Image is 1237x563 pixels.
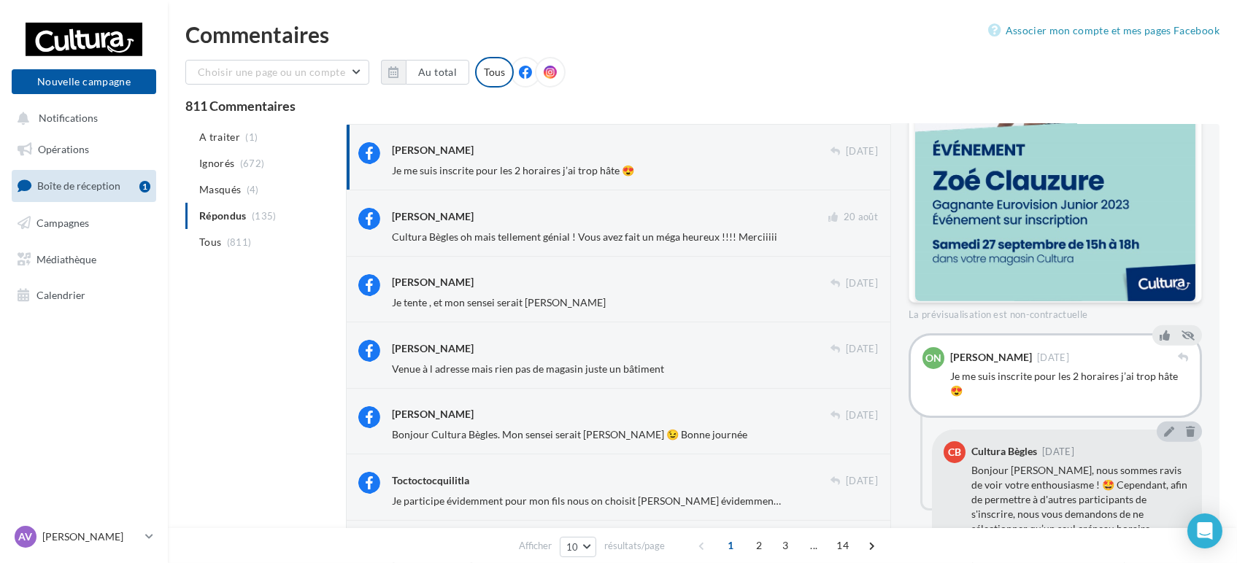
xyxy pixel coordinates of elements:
div: [PERSON_NAME] [392,209,474,224]
a: Campagnes [9,208,159,238]
div: [PERSON_NAME] [392,341,474,356]
div: [PERSON_NAME] [392,407,474,422]
span: CB [948,445,961,459]
span: Bonjour Cultura Bègles. Mon sensei serait [PERSON_NAME] 😉 Bonne journée [392,428,747,440]
span: [DATE] [846,277,878,290]
span: Médiathèque [36,252,96,265]
span: Calendrier [36,289,85,301]
div: [PERSON_NAME] [950,352,1032,362]
button: Choisir une page ou un compte [185,60,369,85]
span: 20 août [844,211,878,224]
a: Calendrier [9,280,159,311]
span: 10 [566,541,579,553]
a: Boîte de réception1 [9,170,159,201]
span: Masqués [199,182,241,197]
span: Je me suis inscrite pour les 2 horaires j’ai trop hâte 😍 [392,164,634,176]
span: 1 [719,534,742,557]
span: Choisir une page ou un compte [198,66,345,78]
span: [DATE] [846,145,878,158]
button: Au total [381,60,469,85]
span: [DATE] [846,343,878,356]
button: Au total [406,60,469,85]
a: AV [PERSON_NAME] [12,523,156,551]
span: Notifications [39,112,98,125]
span: (672) [240,158,265,169]
div: [PERSON_NAME] [392,275,474,290]
span: [DATE] [1042,447,1074,457]
span: Venue à l adresse mais rien pas de magasin juste un bâtiment [392,362,664,375]
div: Je me suis inscrite pour les 2 horaires j’ai trop hâte 😍 [950,369,1188,398]
a: Associer mon compte et mes pages Facebook [988,22,1219,39]
span: ... [802,534,825,557]
span: [DATE] [846,475,878,488]
span: Boîte de réception [37,179,120,192]
span: Je tente , et mon sensei serait [PERSON_NAME] [392,296,606,308]
span: Cultura Bègles oh mais tellement génial ! Vous avez fait un méga heureux !!!! Merciiiii [392,230,777,243]
span: 2 [747,534,771,557]
a: Médiathèque [9,244,159,275]
span: Opérations [38,143,89,155]
button: Nouvelle campagne [12,69,156,94]
span: (1) [246,131,258,143]
span: Afficher [519,539,552,553]
div: La prévisualisation est non-contractuelle [909,303,1202,322]
p: [PERSON_NAME] [42,529,139,544]
div: Open Intercom Messenger [1187,513,1222,548]
span: 14 [831,534,855,557]
div: Tous [475,57,514,88]
span: (811) [227,236,252,248]
span: [DATE] [1037,353,1069,362]
div: Toctoctocquilitla [392,473,469,488]
div: 1 [139,181,150,193]
div: Commentaires [185,23,1219,45]
span: Campagnes [36,217,89,229]
div: Cultura Bègles [971,446,1037,457]
span: Tous [199,235,221,249]
div: [PERSON_NAME] [392,143,474,158]
a: Opérations [9,134,159,165]
button: 10 [560,537,597,557]
span: AV [19,529,33,544]
span: 3 [774,534,797,557]
span: résultats/page [604,539,665,553]
span: Je participe évidemment pour mon fils nous on choisit [PERSON_NAME] évidemment ! ❤️ [PERSON_NAME] [392,494,881,507]
span: [DATE] [846,409,878,422]
div: 811 Commentaires [185,99,1219,112]
span: Ignorés [199,156,234,171]
span: (4) [247,184,259,195]
span: ON [925,351,941,365]
span: A traiter [199,130,240,144]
